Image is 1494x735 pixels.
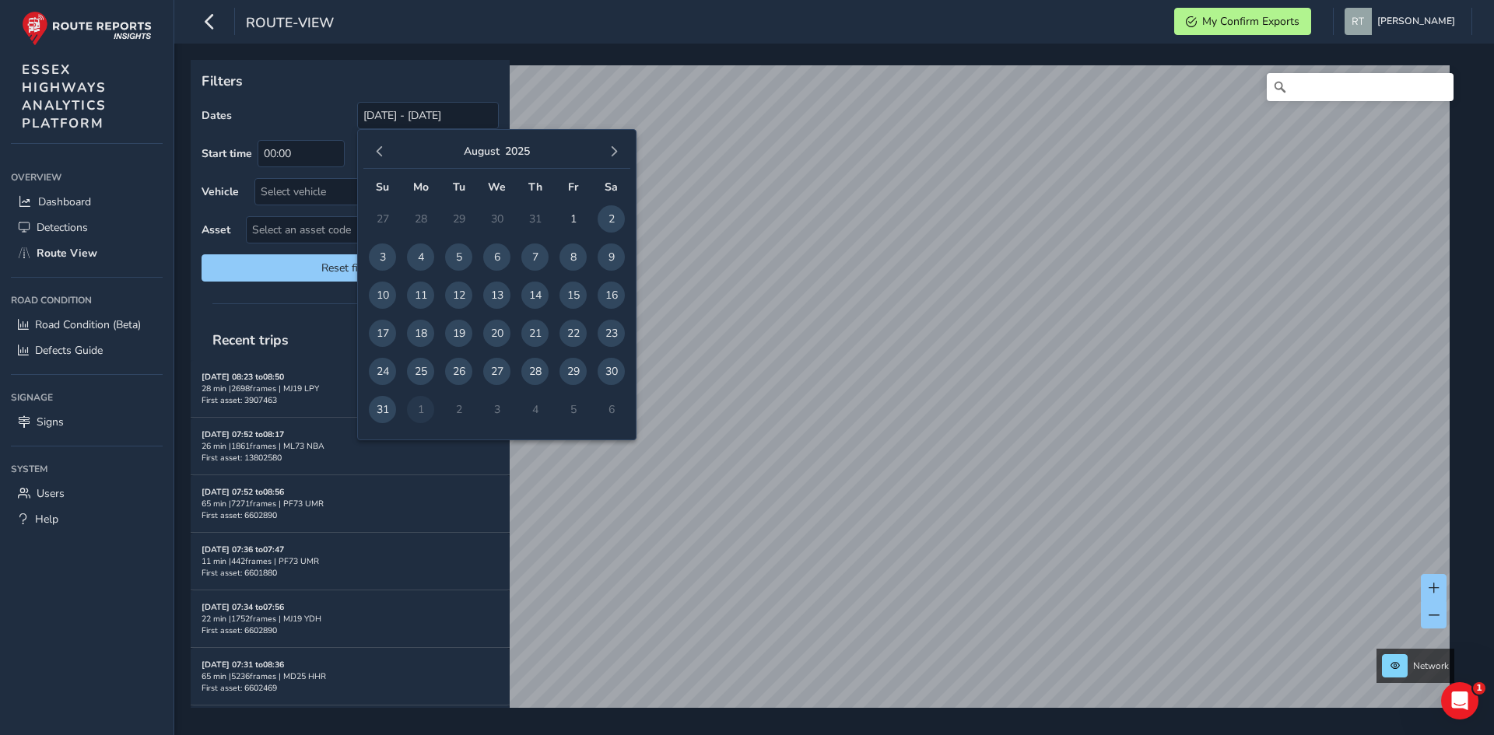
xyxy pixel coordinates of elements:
img: diamond-layout [1345,8,1372,35]
div: Overview [11,166,163,189]
span: 24 [369,358,396,385]
div: Signage [11,386,163,409]
a: Road Condition (Beta) [11,312,163,338]
span: First asset: 6601880 [202,567,277,579]
strong: [DATE] 07:52 to 08:17 [202,429,284,440]
a: Route View [11,240,163,266]
span: We [488,180,506,194]
span: First asset: 6602890 [202,625,277,636]
span: 5 [445,243,472,271]
span: route-view [246,13,334,35]
label: Asset [202,222,230,237]
a: Dashboard [11,189,163,215]
span: 18 [407,320,434,347]
span: 7 [521,243,549,271]
span: Fr [568,180,578,194]
button: 2025 [505,144,530,159]
img: rr logo [22,11,152,46]
span: Select an asset code [247,217,472,243]
input: Search [1267,73,1454,101]
canvas: Map [196,65,1450,726]
a: Help [11,506,163,532]
div: System [11,457,163,481]
span: 4 [407,243,434,271]
strong: [DATE] 07:34 to 07:56 [202,601,284,613]
label: Dates [202,108,232,123]
span: 30 [598,358,625,385]
span: Users [37,486,65,501]
button: My Confirm Exports [1174,8,1311,35]
a: Signs [11,409,163,435]
label: Start time [202,146,252,161]
span: 10 [369,282,396,309]
span: Reset filters [213,261,487,275]
label: Vehicle [202,184,239,199]
span: 1 [1473,682,1485,695]
strong: [DATE] 08:23 to 08:50 [202,371,284,383]
div: 65 min | 7271 frames | PF73 UMR [202,498,499,509]
span: Detections [37,220,88,235]
span: 20 [483,320,510,347]
span: Signs [37,415,64,429]
a: Defects Guide [11,338,163,363]
span: 23 [598,320,625,347]
span: 21 [521,320,549,347]
span: 31 [369,396,396,423]
div: 22 min | 1752 frames | MJ19 YDH [202,613,499,625]
button: Reset filters [202,254,499,282]
span: 11 [407,282,434,309]
span: Sa [605,180,618,194]
button: August [464,144,500,159]
span: First asset: 6602469 [202,682,277,694]
span: [PERSON_NAME] [1377,8,1455,35]
div: 65 min | 5236 frames | MD25 HHR [202,670,499,682]
div: 11 min | 442 frames | PF73 UMR [202,555,499,567]
span: Route View [37,246,97,261]
div: 28 min | 2698 frames | MJ19 LPY [202,383,499,394]
span: ESSEX HIGHWAYS ANALYTICS PLATFORM [22,61,107,132]
span: 22 [559,320,587,347]
button: [PERSON_NAME] [1345,8,1461,35]
span: Dashboard [38,194,91,209]
span: Network [1413,660,1449,672]
span: 15 [559,282,587,309]
span: First asset: 6602890 [202,509,277,521]
a: Detections [11,215,163,240]
span: 2 [598,205,625,233]
span: First asset: 3907463 [202,394,277,406]
span: 9 [598,243,625,271]
div: Road Condition [11,289,163,312]
span: 12 [445,282,472,309]
span: Road Condition (Beta) [35,317,141,332]
span: 27 [483,358,510,385]
span: 14 [521,282,549,309]
span: 29 [559,358,587,385]
span: 3 [369,243,396,271]
span: 26 [445,358,472,385]
span: My Confirm Exports [1202,14,1299,29]
span: 17 [369,320,396,347]
p: Filters [202,71,499,91]
span: 13 [483,282,510,309]
strong: [DATE] 07:52 to 08:56 [202,486,284,498]
span: Help [35,512,58,527]
div: 26 min | 1861 frames | ML73 NBA [202,440,499,452]
span: 19 [445,320,472,347]
span: Su [376,180,389,194]
span: Recent trips [202,320,300,360]
span: 1 [559,205,587,233]
div: Select vehicle [255,179,472,205]
span: Mo [413,180,429,194]
span: 6 [483,243,510,271]
strong: [DATE] 07:31 to 08:36 [202,659,284,670]
span: 28 [521,358,549,385]
span: 8 [559,243,587,271]
span: Th [528,180,542,194]
span: Tu [453,180,465,194]
span: First asset: 13802580 [202,452,282,464]
span: 25 [407,358,434,385]
span: 16 [598,282,625,309]
span: Defects Guide [35,343,103,358]
a: Users [11,481,163,506]
strong: [DATE] 07:36 to 07:47 [202,544,284,555]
